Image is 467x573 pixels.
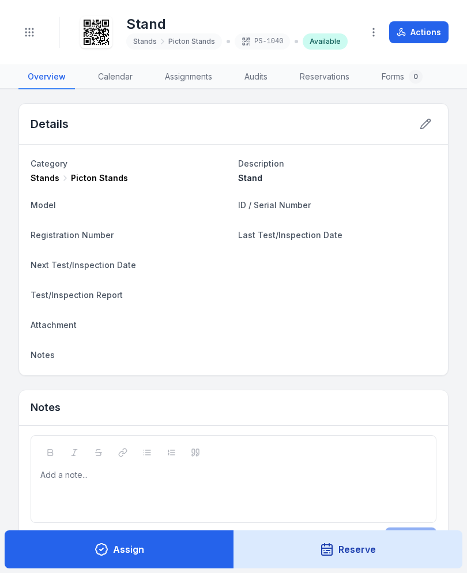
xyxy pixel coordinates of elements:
a: Reservations [291,65,359,89]
h1: Stand [126,15,348,33]
span: Next Test/Inspection Date [31,260,136,270]
a: Assignments [156,65,221,89]
button: Toggle navigation [18,21,40,43]
span: Category [31,159,67,168]
div: PS-1040 [235,33,290,50]
a: Overview [18,65,75,89]
span: Registration Number [31,230,114,240]
button: Assign [5,530,234,568]
span: Picton Stands [168,37,215,46]
span: Description [238,159,284,168]
span: Last Test/Inspection Date [238,230,342,240]
span: Picton Stands [71,172,128,184]
span: Attachment [31,320,77,330]
span: ID / Serial Number [238,200,311,210]
a: Forms0 [372,65,432,89]
h2: Details [31,116,69,132]
div: Available [303,33,348,50]
span: Notes [31,350,55,360]
a: Audits [235,65,277,89]
span: Stand [238,173,262,183]
span: Model [31,200,56,210]
button: Reserve [233,530,463,568]
button: Actions [389,21,449,43]
span: Test/Inspection Report [31,290,123,300]
span: Stands [31,172,59,184]
h3: Notes [31,399,61,416]
div: 0 [409,70,423,84]
span: Stands [133,37,157,46]
a: Calendar [89,65,142,89]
